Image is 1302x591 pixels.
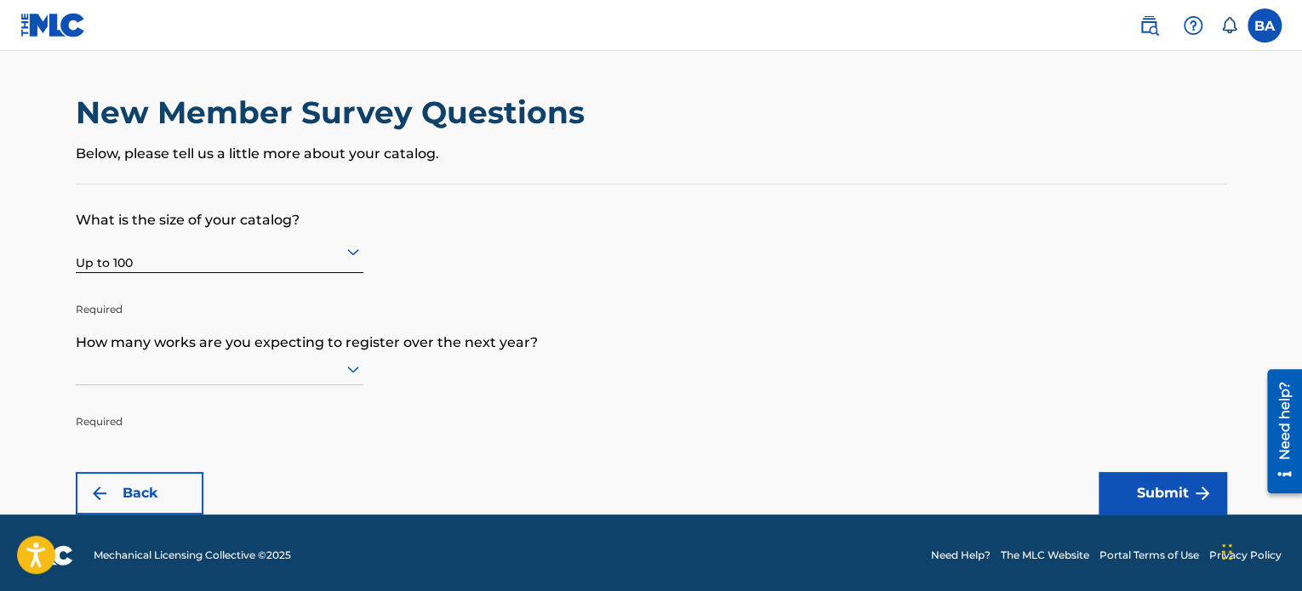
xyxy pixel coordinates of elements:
p: Below, please tell us a little more about your catalog. [76,144,1226,164]
iframe: Chat Widget [1217,509,1302,591]
img: search [1139,15,1159,36]
button: Submit [1099,472,1226,514]
div: Drag [1222,526,1232,577]
iframe: Resource Center [1254,363,1302,500]
p: What is the size of your catalog? [76,185,1226,230]
p: Required [76,389,363,429]
div: Help [1176,9,1210,43]
a: Need Help? [931,548,991,563]
a: The MLC Website [1001,548,1089,563]
img: help [1183,15,1203,36]
div: Notifications [1220,17,1237,34]
img: 7ee5dd4eb1f8a8e3ef2f.svg [89,483,110,503]
a: Privacy Policy [1209,548,1282,563]
button: Back [76,472,203,514]
h2: New Member Survey Questions [76,94,593,132]
p: Required [76,276,363,317]
p: How many works are you expecting to register over the next year? [76,307,1226,353]
img: f7272a7cc735f4ea7f67.svg [1192,483,1213,503]
div: User Menu [1248,9,1282,43]
span: Mechanical Licensing Collective © 2025 [94,548,291,563]
div: Up to 100 [76,230,363,272]
img: MLC Logo [20,13,86,37]
a: Portal Terms of Use [1099,548,1199,563]
a: Public Search [1132,9,1166,43]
